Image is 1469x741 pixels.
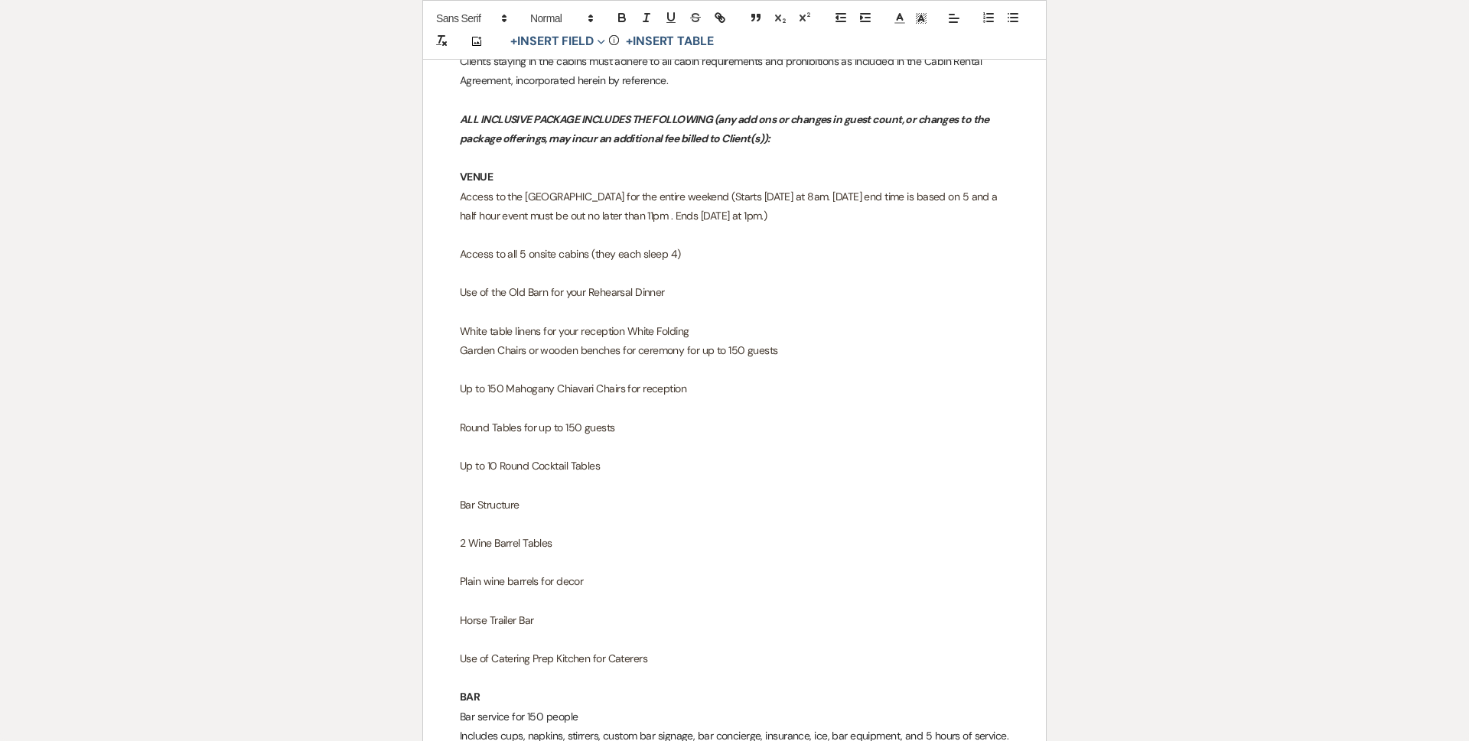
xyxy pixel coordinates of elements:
[523,9,598,28] span: Header Formats
[460,343,778,357] span: Garden Chairs or wooden benches for ceremony for up to 150 guests
[626,35,633,47] span: +
[460,112,991,145] em: ALL INCLUSIVE PACKAGE INCLUDES THE FOLLOWING (any add ons or changes in guest count, or changes t...
[510,35,517,47] span: +
[460,707,1009,726] p: Bar service for 150 people
[889,9,910,28] span: Text Color
[460,324,689,338] span: White table linens for your reception White Folding
[460,382,686,395] span: Up to 150 Mahogany Chiavari Chairs for reception
[460,574,583,588] span: Plain wine barrels for decor
[460,652,647,665] span: Use of Catering Prep Kitchen for Caterers
[505,32,611,50] button: Insert Field
[460,170,493,184] strong: VENUE
[460,613,533,627] span: Horse Trailer Bar
[460,498,520,512] span: Bar Structure
[460,459,600,473] span: Up to 10 Round Cocktail Tables
[460,285,665,299] span: Use of the Old Barn for your Rehearsal Dinner
[460,536,552,550] span: 2 Wine Barrel Tables
[460,52,1009,90] p: Clients staying in the cabins must adhere to all cabin requirements and prohibitions as included ...
[460,247,681,261] span: Access to all 5 onsite cabins (they each sleep 4)
[460,690,480,704] strong: BAR
[943,9,965,28] span: Alignment
[460,190,1000,223] span: Access to the [GEOGRAPHIC_DATA] for the entire weekend (Starts [DATE] at 8am. [DATE] end time is ...
[620,32,719,50] button: +Insert Table
[910,9,932,28] span: Text Background Color
[460,421,615,434] span: Round Tables for up to 150 guests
